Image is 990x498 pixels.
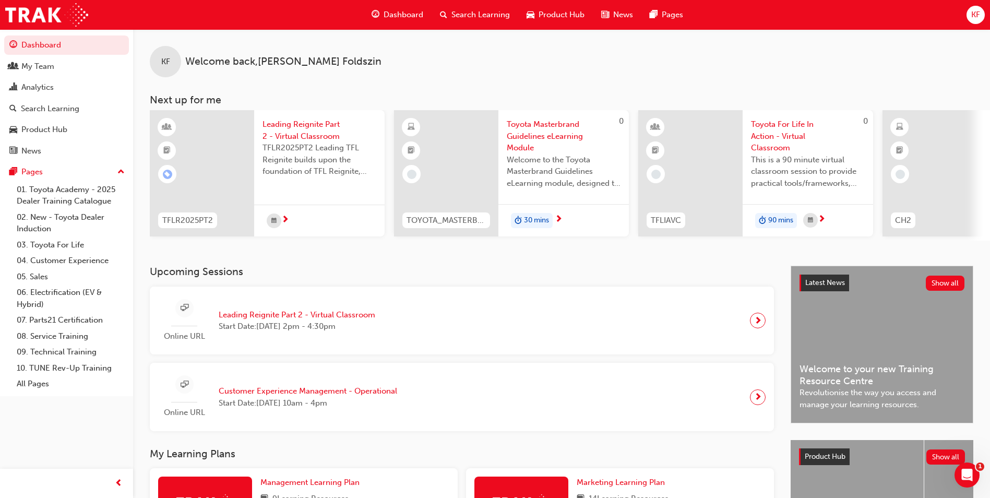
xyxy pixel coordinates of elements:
[619,116,624,126] span: 0
[638,110,873,236] a: 0TFLIAVCToyota For Life In Action - Virtual ClassroomThis is a 90 minute virtual classroom sessio...
[37,86,52,97] div: Trak
[9,147,17,156] span: news-icon
[136,352,176,359] span: Messages
[12,114,33,135] div: Profile image for Trak
[13,344,129,360] a: 09. Technical Training
[641,4,691,26] a: pages-iconPages
[407,170,416,179] span: learningRecordVerb_NONE-icon
[527,8,534,21] span: car-icon
[115,477,123,490] span: prev-icon
[13,237,129,253] a: 03. Toyota For Life
[37,240,52,251] div: Trak
[54,86,84,97] div: • [DATE]
[967,6,985,24] button: KF
[791,266,973,423] a: Latest NewsShow allWelcome to your new Training Resource CentreRevolutionise the way you access a...
[971,9,980,21] span: KF
[577,477,669,489] a: Marketing Learning Plan
[163,144,171,158] span: booktick-icon
[158,295,766,347] a: Online URLLeading Reignite Part 2 - Virtual ClassroomStart Date:[DATE] 2pm - 4:30pm
[9,125,17,135] span: car-icon
[13,328,129,345] a: 08. Service Training
[281,216,289,225] span: next-icon
[601,8,609,21] span: news-icon
[926,449,965,465] button: Show all
[4,78,129,97] a: Analytics
[54,201,84,212] div: • [DATE]
[183,4,202,23] div: Close
[54,240,84,251] div: • [DATE]
[754,390,762,405] span: next-icon
[185,56,381,68] span: Welcome back , [PERSON_NAME] Foldszin
[976,463,984,471] span: 1
[384,9,423,21] span: Dashboard
[37,201,52,212] div: Trak
[363,4,432,26] a: guage-iconDashboard
[613,9,633,21] span: News
[260,477,364,489] a: Management Learning Plan
[54,124,84,135] div: • [DATE]
[150,448,774,460] h3: My Learning Plans
[21,61,54,73] div: My Team
[48,275,161,296] button: Send us a message
[21,166,43,178] div: Pages
[12,230,33,251] div: Profile image for Trak
[117,165,125,179] span: up-icon
[37,163,52,174] div: Trak
[394,110,629,236] a: 0TOYOTA_MASTERBRAND_ELToyota Masterbrand Guidelines eLearning ModuleWelcome to the Toyota Masterb...
[662,9,683,21] span: Pages
[896,170,905,179] span: learningRecordVerb_NONE-icon
[13,284,129,312] a: 06. Electrification (EV & Hybrid)
[219,397,397,409] span: Start Date: [DATE] 10am - 4pm
[263,142,376,177] span: TFLR2025PT2 Leading TFL Reignite builds upon the foundation of TFL Reignite, reaffirming our comm...
[507,118,621,154] span: Toyota Masterbrand Guidelines eLearning Module
[37,153,563,161] span: Welcome to the new Upcoming Sessions page! Interact with sessions on the calendar to view your te...
[37,37,630,45] span: Hello! Are you trying to enrol your staff in a face to face training session? Check out the video...
[21,103,79,115] div: Search Learning
[4,57,129,76] a: My Team
[805,452,845,461] span: Product Hub
[407,215,486,227] span: TOYOTA_MASTERBRAND_EL
[9,41,17,50] span: guage-icon
[41,352,63,359] span: Home
[219,385,397,397] span: Customer Experience Management - Operational
[9,104,17,114] span: search-icon
[651,170,661,179] span: learningRecordVerb_NONE-icon
[37,114,488,123] span: Looking to enrol in a session? Remember to keep an eye on the session location or region Or searc...
[926,276,965,291] button: Show all
[12,37,33,57] div: Profile image for Trak
[451,9,510,21] span: Search Learning
[77,5,134,22] h1: Messages
[863,116,868,126] span: 0
[372,8,379,21] span: guage-icon
[432,4,518,26] a: search-iconSearch Learning
[150,266,774,278] h3: Upcoming Sessions
[181,302,188,315] span: sessionType_ONLINE_URL-icon
[555,215,563,224] span: next-icon
[800,387,964,410] span: Revolutionise the way you access and manage your learning resources.
[158,330,210,342] span: Online URL
[54,47,84,58] div: • [DATE]
[440,8,447,21] span: search-icon
[37,76,488,84] span: Looking to enrol in a session? Remember to keep an eye on the session location or region Or searc...
[150,110,385,236] a: TFLR2025PT2Leading Reignite Part 2 - Virtual ClassroomTFLR2025PT2 Leading TFL Reignite builds upo...
[4,141,129,161] a: News
[12,152,33,173] div: Profile image for Trak
[577,478,665,487] span: Marketing Learning Plan
[507,154,621,189] span: Welcome to the Toyota Masterbrand Guidelines eLearning module, designed to enhance your knowledge...
[263,118,376,142] span: Leading Reignite Part 2 - Virtual Classroom
[4,120,129,139] a: Product Hub
[13,182,129,209] a: 01. Toyota Academy - 2025 Dealer Training Catalogue
[768,215,793,227] span: 90 mins
[4,35,129,55] a: Dashboard
[158,371,766,423] a: Online URLCustomer Experience Management - OperationalStart Date:[DATE] 10am - 4pm
[21,145,41,157] div: News
[955,463,980,488] iframe: Intercom live chat
[12,75,33,96] div: Profile image for Trak
[161,56,170,68] span: KF
[818,215,826,224] span: next-icon
[13,253,129,269] a: 04. Customer Experience
[593,4,641,26] a: news-iconNews
[408,144,415,158] span: booktick-icon
[21,81,54,93] div: Analytics
[799,448,965,465] a: Product HubShow all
